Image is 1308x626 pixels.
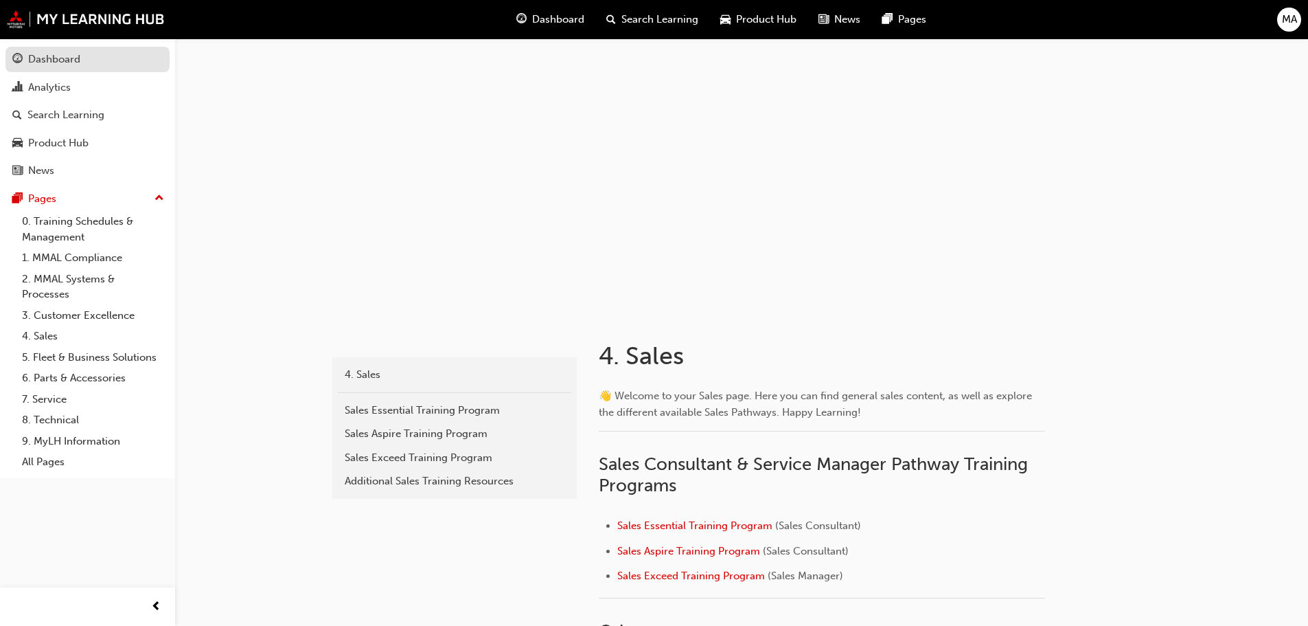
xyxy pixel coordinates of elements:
div: Product Hub [28,135,89,151]
span: (Sales Consultant) [775,519,861,532]
span: Pages [898,12,926,27]
span: pages-icon [12,193,23,205]
a: All Pages [16,451,170,473]
span: Dashboard [532,12,584,27]
a: Sales Aspire Training Program [338,422,571,446]
span: news-icon [818,11,829,28]
a: 5. Fleet & Business Solutions [16,347,170,368]
h1: 4. Sales [599,341,1049,371]
a: 2. MMAL Systems & Processes [16,269,170,305]
div: 4. Sales [345,367,564,383]
a: search-iconSearch Learning [595,5,709,34]
span: search-icon [606,11,616,28]
span: guage-icon [516,11,527,28]
a: 8. Technical [16,410,170,431]
span: MA [1282,12,1297,27]
span: 👋 Welcome to your Sales page. Here you can find general sales content, as well as explore the dif... [599,390,1035,418]
a: Sales Exceed Training Program [617,570,765,582]
span: car-icon [720,11,731,28]
span: news-icon [12,165,23,177]
a: 4. Sales [16,326,170,347]
a: 3. Customer Excellence [16,305,170,326]
span: guage-icon [12,54,23,66]
img: mmal [7,10,165,28]
a: guage-iconDashboard [505,5,595,34]
a: 1. MMAL Compliance [16,247,170,269]
div: News [28,163,54,179]
span: up-icon [154,190,164,208]
a: pages-iconPages [871,5,937,34]
a: 6. Parts & Accessories [16,368,170,389]
a: Product Hub [5,131,170,156]
div: Analytics [28,80,71,96]
span: Product Hub [736,12,796,27]
button: MA [1277,8,1301,32]
a: car-iconProduct Hub [709,5,807,34]
a: 4. Sales [338,363,571,387]
a: Analytics [5,75,170,100]
a: Additional Sales Training Resources [338,469,571,493]
a: News [5,158,170,183]
a: Dashboard [5,47,170,72]
a: Sales Aspire Training Program [617,545,760,557]
div: Sales Essential Training Program [345,403,564,418]
a: news-iconNews [807,5,871,34]
div: Search Learning [27,107,104,123]
div: Additional Sales Training Resources [345,473,564,489]
button: DashboardAnalyticsSearch LearningProduct HubNews [5,44,170,186]
a: 0. Training Schedules & Management [16,211,170,247]
div: Sales Aspire Training Program [345,426,564,442]
a: Sales Exceed Training Program [338,446,571,470]
span: pages-icon [882,11,893,28]
a: Search Learning [5,102,170,128]
span: Search Learning [621,12,698,27]
span: (Sales Consultant) [763,545,849,557]
span: chart-icon [12,82,23,94]
a: 9. MyLH Information [16,431,170,452]
button: Pages [5,186,170,212]
span: search-icon [12,109,22,122]
a: Sales Essential Training Program [338,399,571,423]
div: Pages [28,191,56,207]
a: Sales Essential Training Program [617,519,772,532]
div: Sales Exceed Training Program [345,450,564,466]
span: News [834,12,860,27]
span: (Sales Manager) [768,570,843,582]
div: Dashboard [28,52,80,67]
span: car-icon [12,137,23,150]
span: Sales Consultant & Service Manager Pathway Training Programs [599,454,1033,497]
span: prev-icon [151,599,161,616]
a: 7. Service [16,389,170,410]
